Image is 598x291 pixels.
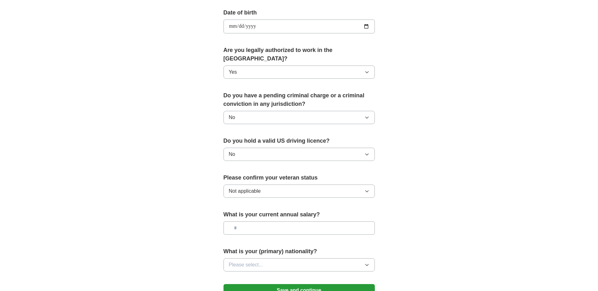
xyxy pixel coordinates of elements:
span: Yes [229,68,237,76]
button: No [224,148,375,161]
label: Please confirm your veteran status [224,174,375,182]
label: What is your current annual salary? [224,210,375,219]
span: No [229,114,235,121]
button: No [224,111,375,124]
label: Do you hold a valid US driving licence? [224,137,375,145]
span: Not applicable [229,187,261,195]
button: Please select... [224,258,375,271]
label: Do you have a pending criminal charge or a criminal conviction in any jurisdiction? [224,91,375,108]
button: Yes [224,66,375,79]
label: Date of birth [224,9,375,17]
span: No [229,151,235,158]
label: What is your (primary) nationality? [224,247,375,256]
label: Are you legally authorized to work in the [GEOGRAPHIC_DATA]? [224,46,375,63]
span: Please select... [229,261,263,269]
button: Not applicable [224,185,375,198]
